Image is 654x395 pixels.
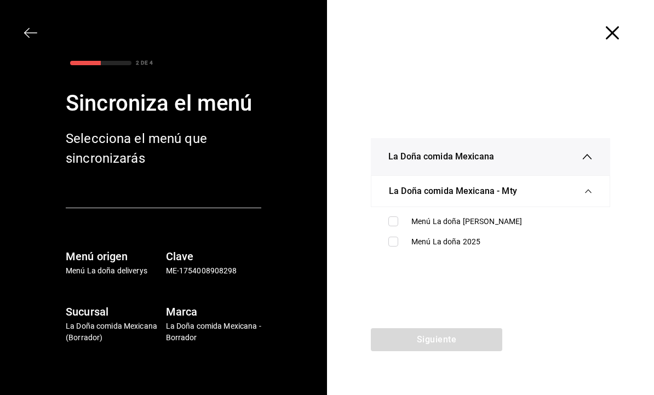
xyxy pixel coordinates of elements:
[66,129,241,168] div: Selecciona el menú que sincronizarás
[66,265,162,277] p: Menú La doña deliverys
[166,303,262,320] h6: Marca
[66,303,162,320] h6: Sucursal
[411,216,593,227] div: Menú La doña [PERSON_NAME]
[136,59,153,67] div: 2 DE 4
[66,320,162,344] p: La Doña comida Mexicana (Borrador)
[411,236,593,248] div: Menú La doña 2025
[166,320,262,344] p: La Doña comida Mexicana - Borrador
[66,248,162,265] h6: Menú origen
[388,150,494,163] span: La Doña comida Mexicana
[166,265,262,277] p: ME-1754008908298
[66,87,261,120] div: Sincroniza el menú
[166,248,262,265] h6: Clave
[389,185,517,198] span: La Doña comida Mexicana - Mty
